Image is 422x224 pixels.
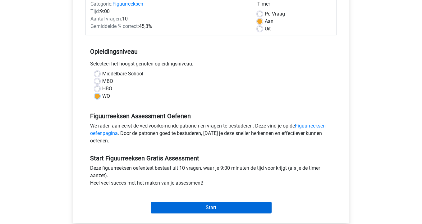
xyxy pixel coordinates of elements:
[257,0,332,10] div: Timer
[85,164,337,189] div: Deze figuurreeksen oefentest bestaat uit 10 vragen, waar je 9:00 minuten de tijd voor krijgt (als...
[90,1,112,7] span: Categorie:
[86,8,253,15] div: 9:00
[265,11,272,17] span: Per
[90,112,332,120] h5: Figuurreeksen Assessment Oefenen
[90,45,332,58] h5: Opleidingsniveau
[90,8,100,14] span: Tijd:
[90,23,139,29] span: Gemiddelde % correct:
[86,23,253,30] div: 45,3%
[90,155,332,162] h5: Start Figuurreeksen Gratis Assessment
[85,122,337,147] div: We raden aan eerst de veelvoorkomende patronen en vragen te bestuderen. Deze vind je op de . Door...
[86,15,253,23] div: 10
[265,18,273,25] label: Aan
[265,25,271,33] label: Uit
[112,1,143,7] a: Figuurreeksen
[102,92,110,100] label: WO
[265,10,285,18] label: Vraag
[85,60,337,70] div: Selecteer het hoogst genoten opleidingsniveau.
[102,85,112,92] label: HBO
[102,78,113,85] label: MBO
[151,202,272,213] input: Start
[102,70,143,78] label: Middelbare School
[90,16,122,22] span: Aantal vragen:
